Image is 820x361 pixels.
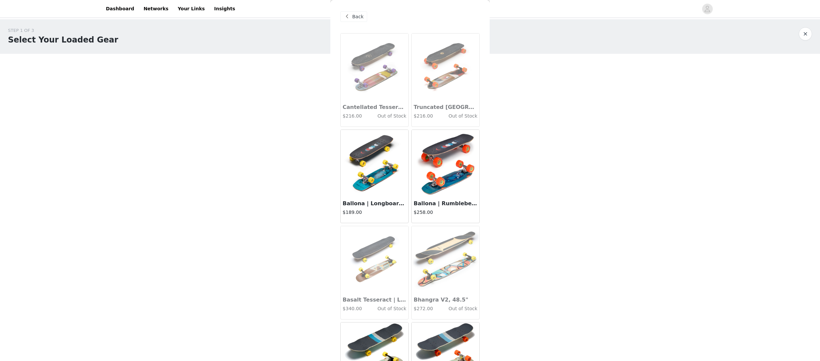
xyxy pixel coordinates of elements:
img: Truncated Tesseract, 33" [412,34,479,100]
h4: Out of Stock [435,113,477,120]
span: Back [352,13,364,20]
h3: Bhangra V2, 48.5" [414,296,477,304]
h4: $258.00 [414,209,477,216]
img: Cantellated Tesseract, 36" [341,34,408,100]
h3: Ballona | Rumblebee Complete [414,200,477,208]
h4: $216.00 [343,113,364,120]
h3: Cantellated Tesseract, 36" [343,103,406,111]
h4: $189.00 [343,209,406,216]
img: Ballona | Longboard Complete [341,130,408,196]
h1: Select Your Loaded Gear [8,34,118,46]
a: Dashboard [102,1,138,16]
h4: $216.00 [414,113,435,120]
img: Basalt Tesseract | Longboard Complete [341,226,408,293]
h3: Ballona | Longboard Complete [343,200,406,208]
img: Ballona | Rumblebee Complete [412,130,479,196]
a: Networks [139,1,172,16]
h4: $340.00 [343,305,364,312]
div: STEP 1 OF 3 [8,27,118,34]
h3: Basalt Tesseract | Longboard Complete [343,296,406,304]
img: Bhangra V2, 48.5" [412,226,479,293]
h4: Out of Stock [364,113,406,120]
a: Insights [210,1,239,16]
div: avatar [704,4,710,14]
h4: Out of Stock [364,305,406,312]
h4: Out of Stock [435,305,477,312]
h3: Truncated [GEOGRAPHIC_DATA], 33" [414,103,477,111]
h4: $272.00 [414,305,435,312]
a: Your Links [174,1,209,16]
